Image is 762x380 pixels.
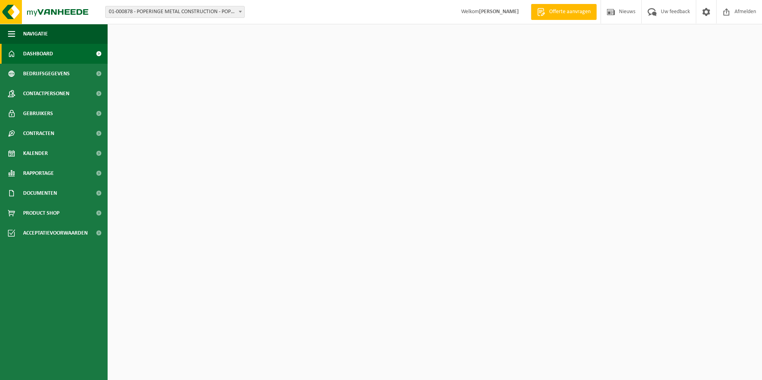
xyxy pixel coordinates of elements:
span: 01-000878 - POPERINGE METAL CONSTRUCTION - POPERINGE [105,6,245,18]
span: Acceptatievoorwaarden [23,223,88,243]
span: Gebruikers [23,104,53,123]
strong: [PERSON_NAME] [479,9,519,15]
a: Offerte aanvragen [531,4,597,20]
span: Documenten [23,183,57,203]
span: Kalender [23,143,48,163]
span: Rapportage [23,163,54,183]
span: 01-000878 - POPERINGE METAL CONSTRUCTION - POPERINGE [106,6,244,18]
span: Contactpersonen [23,84,69,104]
span: Bedrijfsgegevens [23,64,70,84]
span: Navigatie [23,24,48,44]
span: Product Shop [23,203,59,223]
span: Contracten [23,123,54,143]
span: Dashboard [23,44,53,64]
span: Offerte aanvragen [547,8,593,16]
